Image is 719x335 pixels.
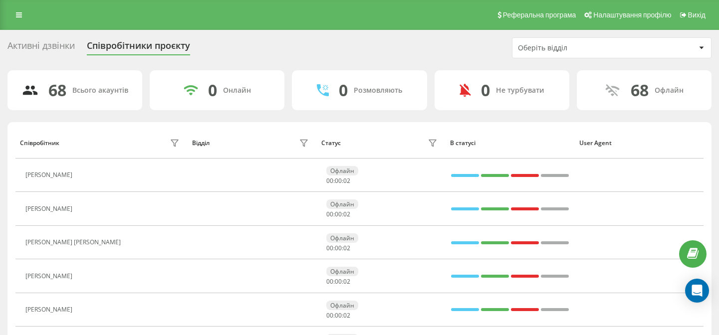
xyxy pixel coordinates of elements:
div: User Agent [579,140,699,147]
div: Онлайн [223,86,251,95]
div: : : [326,211,350,218]
span: 00 [335,176,342,185]
div: Розмовляють [354,86,402,95]
div: Оберіть відділ [518,44,637,52]
span: 02 [343,277,350,286]
span: 00 [326,176,333,185]
span: 02 [343,244,350,252]
div: 0 [339,81,348,100]
span: Налаштування профілю [593,11,671,19]
div: [PERSON_NAME] [25,273,75,280]
div: В статусі [450,140,570,147]
div: Всього акаунтів [72,86,128,95]
span: 02 [343,210,350,218]
div: Офлайн [326,267,358,276]
div: Відділ [192,140,210,147]
span: 00 [326,244,333,252]
span: 00 [326,277,333,286]
div: : : [326,177,350,184]
div: Не турбувати [496,86,544,95]
span: 02 [343,311,350,320]
div: [PERSON_NAME] [25,171,75,178]
div: Активні дзвінки [7,40,75,56]
div: : : [326,278,350,285]
span: 00 [335,210,342,218]
div: : : [326,312,350,319]
span: 00 [326,311,333,320]
div: [PERSON_NAME] [25,205,75,212]
div: [PERSON_NAME] [25,306,75,313]
span: 02 [343,176,350,185]
div: : : [326,245,350,252]
div: Статус [321,140,341,147]
div: [PERSON_NAME] [PERSON_NAME] [25,239,123,246]
span: Вихід [688,11,706,19]
span: Реферальна програма [503,11,576,19]
div: Open Intercom Messenger [685,279,709,303]
div: Офлайн [326,301,358,310]
div: 68 [48,81,66,100]
span: 00 [335,244,342,252]
span: 00 [335,311,342,320]
div: 0 [208,81,217,100]
div: Офлайн [326,166,358,175]
div: Співробітник [20,140,59,147]
div: 0 [481,81,490,100]
span: 00 [326,210,333,218]
div: Офлайн [326,233,358,243]
div: 68 [631,81,649,100]
span: 00 [335,277,342,286]
div: Співробітники проєкту [87,40,190,56]
div: Офлайн [326,199,358,209]
div: Офлайн [655,86,684,95]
